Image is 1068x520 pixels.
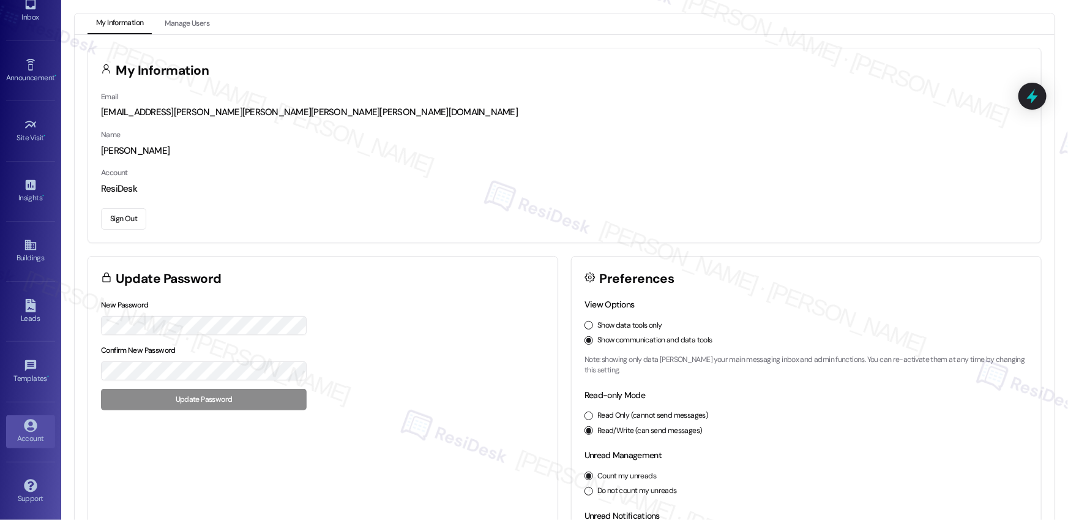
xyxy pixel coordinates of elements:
h3: Preferences [600,273,674,285]
div: [PERSON_NAME] [101,145,1028,157]
a: Templates • [6,355,55,388]
span: • [44,132,46,140]
label: Account [101,168,128,178]
span: • [42,192,44,200]
label: Email [101,92,118,102]
label: Read/Write (can send messages) [597,426,703,437]
span: • [54,72,56,80]
label: New Password [101,300,149,310]
a: Leads [6,295,55,328]
label: View Options [584,299,635,310]
h3: Update Password [116,273,222,285]
label: Count my unreads [597,471,656,482]
label: Read-only Mode [584,390,645,401]
a: Account [6,415,55,448]
label: Confirm New Password [101,345,176,355]
span: • [47,372,49,381]
a: Insights • [6,175,55,208]
a: Site Visit • [6,115,55,148]
label: Do not count my unreads [597,486,677,497]
h3: My Information [116,64,209,77]
label: Unread Management [584,450,662,461]
a: Buildings [6,235,55,268]
p: Note: showing only data [PERSON_NAME] your main messaging inbox and admin functions. You can re-a... [584,355,1028,376]
label: Show data tools only [597,320,662,331]
a: Support [6,475,55,508]
label: Read Only (cannot send messages) [597,410,708,421]
button: Manage Users [156,13,218,34]
div: ResiDesk [101,183,1028,195]
div: [EMAIL_ADDRESS][PERSON_NAME][PERSON_NAME][PERSON_NAME][PERSON_NAME][DOMAIN_NAME] [101,106,1028,119]
button: Sign Out [101,208,146,230]
button: My Information [88,13,152,34]
label: Name [101,130,121,140]
label: Show communication and data tools [597,335,712,346]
